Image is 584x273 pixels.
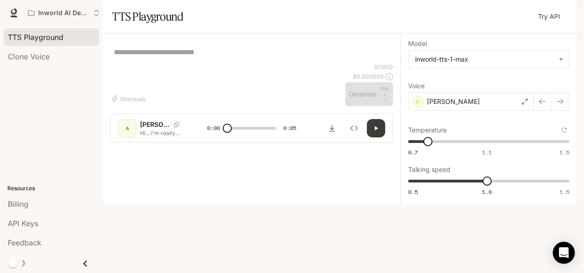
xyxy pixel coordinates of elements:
span: 0.5 [408,188,418,196]
button: Reset to default [559,125,569,135]
button: Inspect [345,119,363,137]
div: A [120,121,135,136]
div: inworld-tts-1-max [409,51,569,68]
p: Temperature [408,127,447,133]
p: $ 0.000000 [353,73,384,80]
button: Download audio [323,119,341,137]
a: Try API [534,7,564,26]
span: 1.5 [560,148,569,156]
button: Open workspace menu [24,4,104,22]
p: Model [408,40,427,47]
button: Copy Voice ID [170,122,183,127]
p: Hi... I'm really nervous about this [MEDICAL_DATA] [sigh]. Can you explain what will happen? [140,129,185,137]
p: Voice [408,83,425,89]
span: 0:00 [207,124,220,133]
span: 1.0 [482,188,492,196]
button: Shortcuts [110,91,149,106]
span: 0.7 [408,148,418,156]
p: Inworld AI Demos [38,9,90,17]
span: 1.1 [482,148,492,156]
div: inworld-tts-1-max [415,55,554,64]
span: 0:05 [283,124,296,133]
h1: TTS Playground [112,7,183,26]
p: [PERSON_NAME] [140,120,170,129]
div: Open Intercom Messenger [553,242,575,264]
p: Talking speed [408,166,450,173]
p: [PERSON_NAME] [427,97,480,106]
p: 0 / 1000 [374,63,393,71]
span: 1.5 [560,188,569,196]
